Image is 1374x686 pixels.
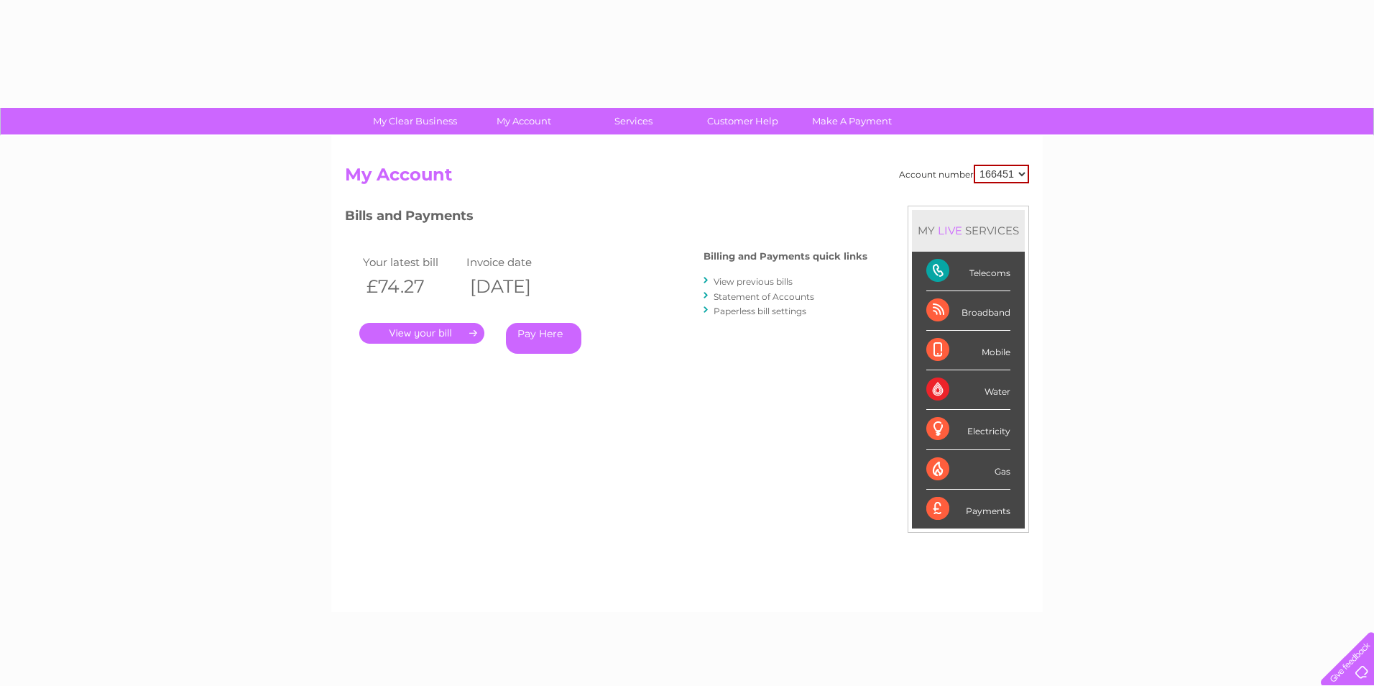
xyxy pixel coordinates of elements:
a: Statement of Accounts [714,291,814,302]
th: [DATE] [463,272,566,301]
a: Customer Help [683,108,802,134]
div: MY SERVICES [912,210,1025,251]
a: Paperless bill settings [714,306,806,316]
h4: Billing and Payments quick links [704,251,867,262]
a: My Account [465,108,584,134]
a: Services [574,108,693,134]
div: Account number [899,165,1029,183]
a: View previous bills [714,276,793,287]
div: LIVE [935,224,965,237]
h3: Bills and Payments [345,206,867,231]
div: Mobile [926,331,1010,370]
div: Gas [926,450,1010,490]
a: Pay Here [506,323,581,354]
div: Broadband [926,291,1010,331]
div: Telecoms [926,252,1010,291]
div: Electricity [926,410,1010,449]
td: Your latest bill [359,252,463,272]
div: Water [926,370,1010,410]
a: My Clear Business [356,108,474,134]
a: . [359,323,484,344]
td: Invoice date [463,252,566,272]
a: Make A Payment [793,108,911,134]
h2: My Account [345,165,1029,192]
th: £74.27 [359,272,463,301]
div: Payments [926,490,1010,529]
